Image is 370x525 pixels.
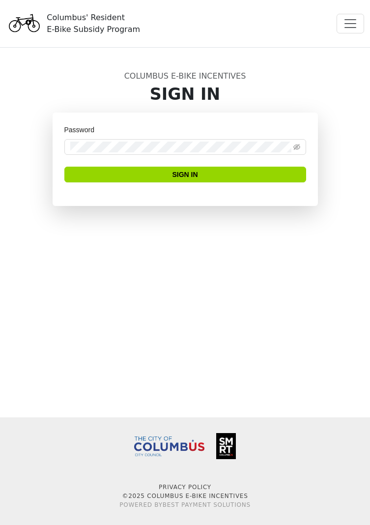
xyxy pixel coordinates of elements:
a: Columbus' ResidentE-Bike Subsidy Program [6,17,140,29]
label: Password [64,124,101,135]
button: Sign In [64,167,306,182]
img: Columbus City Council [134,437,204,456]
p: © 2025 Columbus E-Bike Incentives [10,492,360,500]
button: Toggle navigation [337,14,364,33]
a: Powered ByBest Payment Solutions [119,501,251,508]
div: Columbus' Resident E-Bike Subsidy Program [47,12,140,35]
h1: Sign In [58,85,312,104]
span: eye-invisible [293,144,300,150]
input: Password [70,142,291,152]
img: Smart Columbus [216,433,236,459]
h6: Columbus E-Bike Incentives [58,71,312,81]
span: Sign In [172,169,198,180]
a: Privacy Policy [159,484,211,491]
img: Program logo [6,6,43,41]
